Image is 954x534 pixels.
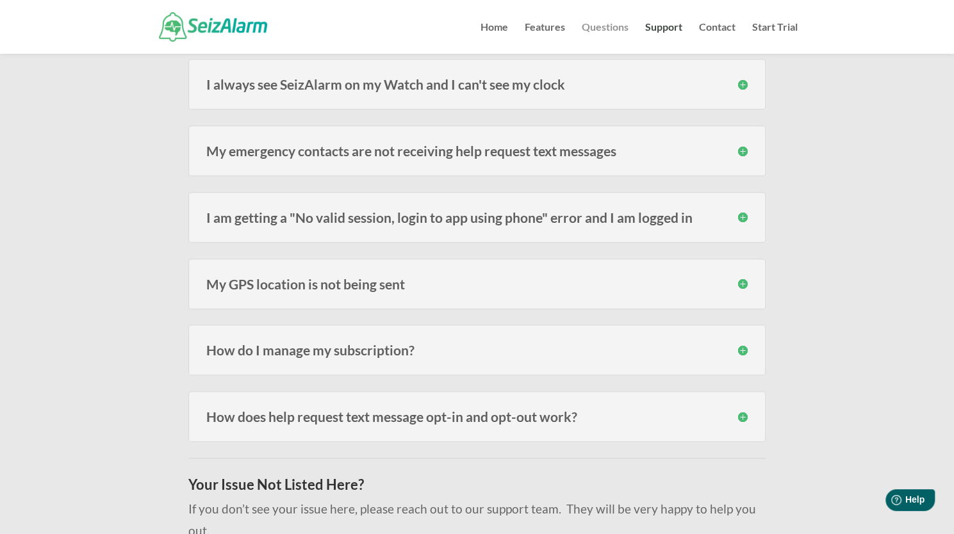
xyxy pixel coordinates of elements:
[188,478,766,498] h3: Your Issue Not Listed Here?
[525,22,565,54] a: Features
[481,22,508,54] a: Home
[645,22,682,54] a: Support
[582,22,629,54] a: Questions
[206,144,748,158] h3: My emergency contacts are not receiving help request text messages
[752,22,798,54] a: Start Trial
[206,277,748,291] h3: My GPS location is not being sent
[206,343,748,357] h3: How do I manage my subscription?
[206,211,748,224] h3: I am getting a "No valid session, login to app using phone" error and I am logged in
[206,410,748,423] h3: How does help request text message opt-in and opt-out work?
[159,12,267,41] img: SeizAlarm
[206,77,748,91] h3: I always see SeizAlarm on my Watch and I can't see my clock
[840,484,940,520] iframe: Help widget launcher
[699,22,736,54] a: Contact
